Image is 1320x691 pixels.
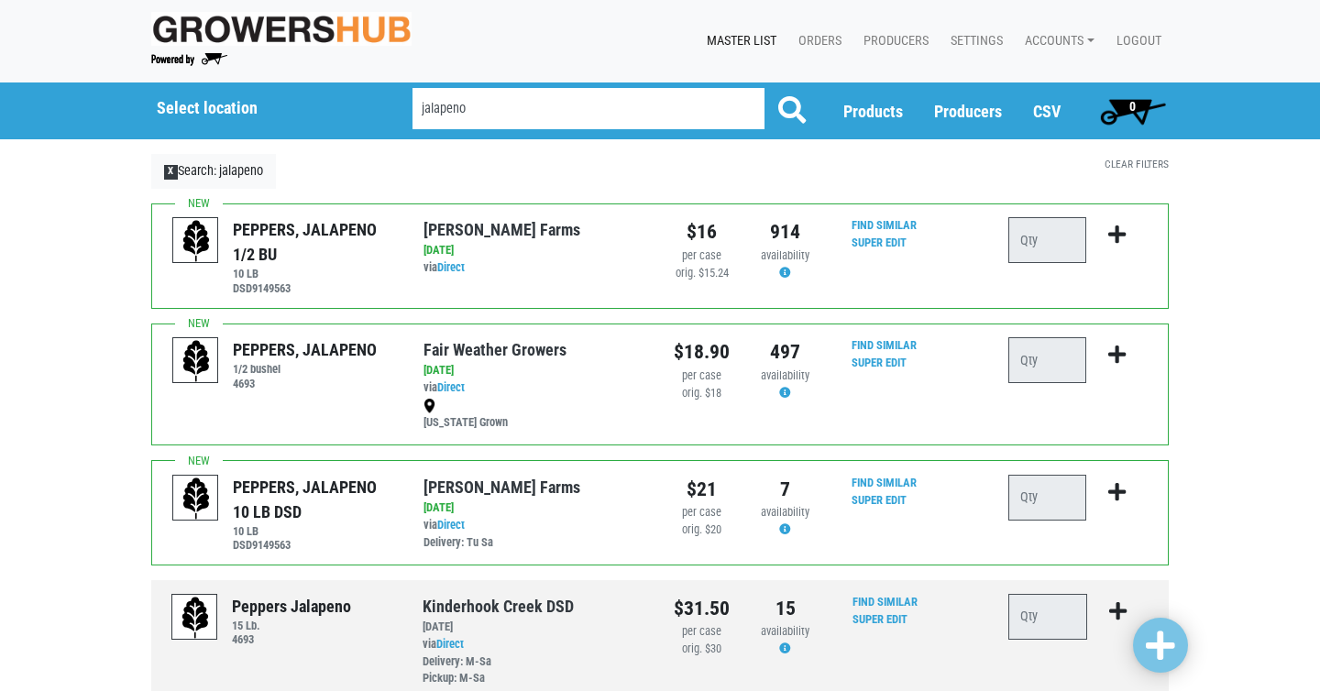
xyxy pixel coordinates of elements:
[852,493,907,507] a: Super Edit
[852,595,918,609] a: Find Similar
[674,594,730,623] div: $31.50
[233,337,377,362] div: PEPPERS, JALAPENO
[173,218,219,264] img: placeholder-variety-43d6402dacf2d531de610a020419775a.svg
[1102,24,1169,59] a: Logout
[1105,158,1169,170] a: Clear Filters
[757,217,813,247] div: 914
[1129,99,1136,114] span: 0
[674,367,730,385] div: per case
[852,356,907,369] a: Super Edit
[232,619,351,632] h6: 15 Lb.
[1008,594,1087,640] input: Qty
[423,534,646,552] div: Delivery: Tu Sa
[233,281,395,295] h6: DSD9149563
[233,377,377,390] h6: 4693
[423,477,580,497] a: [PERSON_NAME] Farms
[674,385,730,402] div: orig. $18
[692,24,784,59] a: Master List
[423,636,646,688] div: via
[852,236,907,249] a: Super Edit
[674,623,730,641] div: per case
[761,505,809,519] span: availability
[761,624,809,638] span: availability
[843,102,903,121] a: Products
[423,362,646,379] div: [DATE]
[674,521,730,539] div: orig. $20
[934,102,1002,121] a: Producers
[674,641,730,658] div: orig. $30
[674,217,730,247] div: $16
[151,154,276,189] a: XSearch: jalapeno
[423,379,646,397] div: via
[151,12,412,46] img: original-fc7597fdc6adbb9d0e2ae620e786d1a2.jpg
[173,476,219,521] img: placeholder-variety-43d6402dacf2d531de610a020419775a.svg
[233,267,395,280] h6: 10 LB
[1010,24,1102,59] a: Accounts
[423,259,646,277] div: via
[757,594,813,623] div: 15
[233,538,395,552] h6: DSD9149563
[151,53,227,66] img: Powered by Big Wheelbarrow
[423,653,646,688] div: Delivery: M-Sa Pickup: M-Sa
[172,595,218,641] img: placeholder-variety-43d6402dacf2d531de610a020419775a.svg
[1092,93,1173,129] a: 0
[233,475,395,524] div: PEPPERS, JALAPENO 10 LB DSD
[936,24,1010,59] a: Settings
[423,397,646,432] div: [US_STATE] Grown
[423,619,646,636] div: [DATE]
[1008,337,1086,383] input: Qty
[437,380,465,394] a: Direct
[157,98,366,118] h5: Select location
[233,362,377,376] h6: 1/2 bushel
[423,517,646,552] div: via
[164,165,178,180] span: X
[233,524,395,538] h6: 10 LB
[412,88,764,129] input: Search by Product, Producer etc.
[761,368,809,382] span: availability
[423,399,435,413] img: map_marker-0e94453035b3232a4d21701695807de9.png
[437,260,465,274] a: Direct
[423,499,646,517] div: [DATE]
[423,220,580,239] a: [PERSON_NAME] Farms
[1008,217,1086,263] input: Qty
[761,248,809,262] span: availability
[423,340,566,359] a: Fair Weather Growers
[232,594,351,619] div: Peppers Jalapeno
[674,475,730,504] div: $21
[852,476,917,489] a: Find Similar
[233,217,395,267] div: PEPPERS, JALAPENO 1/2 BU
[674,504,730,521] div: per case
[173,338,219,384] img: placeholder-variety-43d6402dacf2d531de610a020419775a.svg
[852,612,907,626] a: Super Edit
[423,597,574,616] a: Kinderhook Creek DSD
[674,247,730,265] div: per case
[852,338,917,352] a: Find Similar
[674,265,730,282] div: orig. $15.24
[757,337,813,367] div: 497
[674,337,730,367] div: $18.90
[1008,475,1086,521] input: Qty
[437,518,465,532] a: Direct
[436,637,464,651] a: Direct
[1033,102,1061,121] a: CSV
[757,475,813,504] div: 7
[852,218,917,232] a: Find Similar
[849,24,936,59] a: Producers
[423,242,646,259] div: [DATE]
[232,632,351,646] h6: 4693
[784,24,849,59] a: Orders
